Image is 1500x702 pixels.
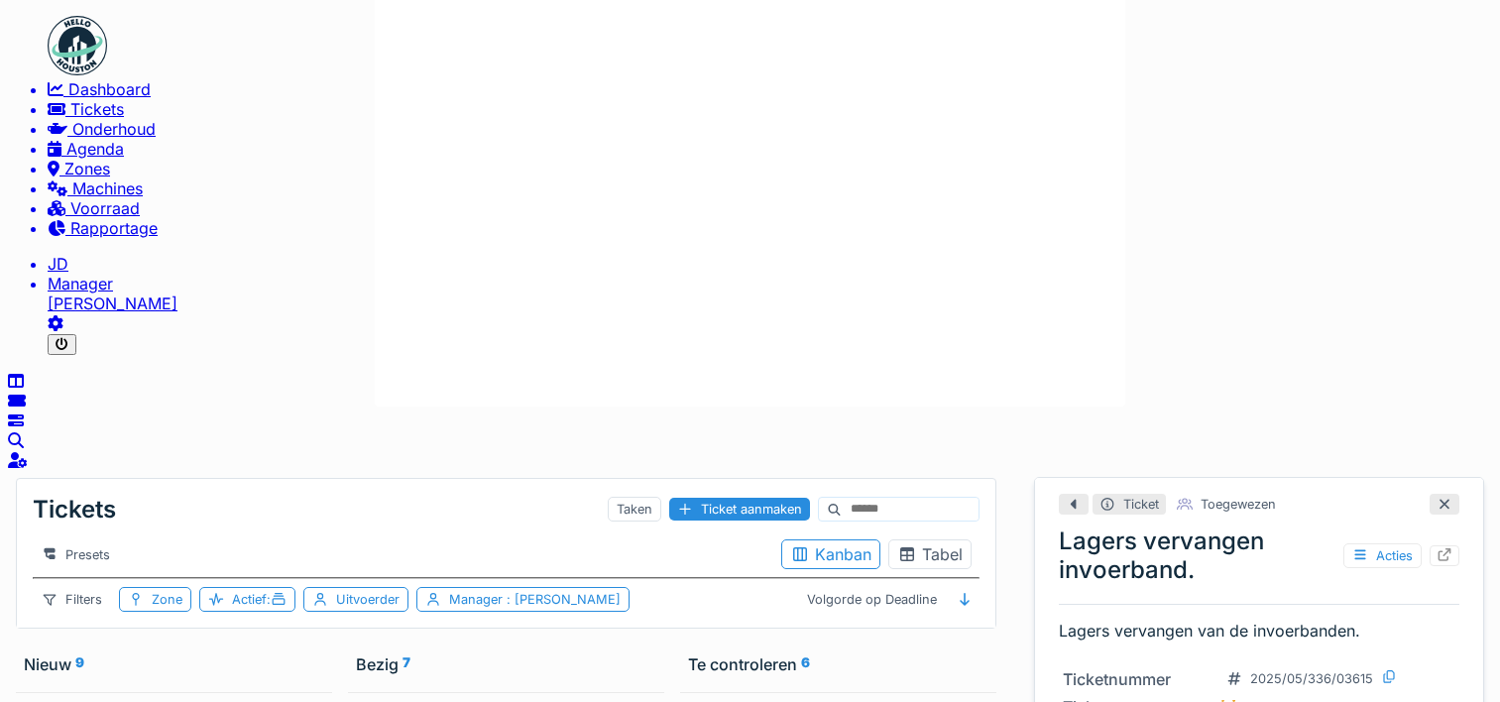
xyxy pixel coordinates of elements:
span: : [267,592,287,607]
div: Bezig [356,654,656,674]
a: Agenda [48,139,1492,159]
div: Manager [449,592,621,607]
div: Nieuw [24,654,324,674]
div: Filters [33,587,111,612]
span: Rapportage [70,218,158,238]
a: Onderhoud [48,119,1492,139]
div: Manager [48,274,1492,293]
span: : [PERSON_NAME] [503,592,621,607]
div: Kanban [790,544,871,564]
div: Ticket [1123,497,1159,512]
img: Badge_color-CXgf-gQk.svg [48,16,107,75]
span: Tickets [70,99,124,119]
div: Toegewezen [1201,497,1276,512]
a: Dashboard [48,79,1492,99]
p: Lagers vervangen van de invoerbanden. [1059,621,1459,641]
div: Actief [232,592,287,607]
a: Machines [48,178,1492,198]
sup: 6 [801,654,810,674]
div: Uitvoerder [336,592,400,607]
div: Te controleren [688,654,988,674]
a: JD Manager[PERSON_NAME] [48,254,1492,313]
div: Tickets [33,487,116,531]
a: Voorraad [48,198,1492,218]
sup: 9 [75,654,84,674]
div: Tabel [897,544,963,564]
span: Dashboard [68,79,151,99]
span: Machines [72,178,143,198]
sup: 7 [403,654,410,674]
div: Zone [152,592,182,607]
li: [PERSON_NAME] [48,274,1492,313]
div: Volgorde op Deadline [798,587,946,612]
div: Ticketnummer [1063,669,1212,689]
div: Lagers vervangen invoerband. [1059,526,1459,584]
a: Tickets [48,99,1492,119]
span: Agenda [66,139,124,159]
div: Ticket aanmaken [669,498,810,521]
li: JD [48,254,1492,274]
a: Rapportage [48,218,1492,238]
span: Voorraad [70,198,140,218]
a: Zones [48,159,1492,178]
div: Taken [608,497,661,522]
div: 2025/05/336/03615 [1250,671,1373,686]
div: Acties [1343,543,1422,568]
div: Presets [33,542,119,567]
span: Zones [64,159,110,178]
span: Onderhoud [72,119,156,139]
